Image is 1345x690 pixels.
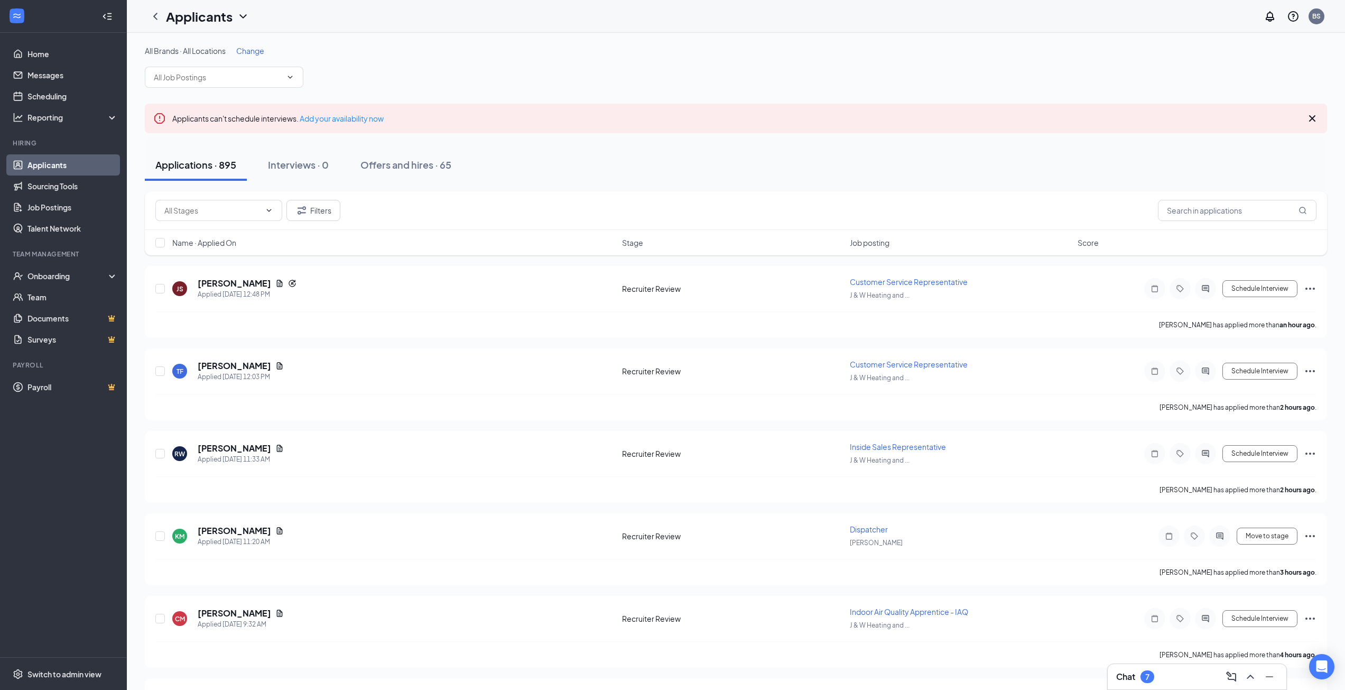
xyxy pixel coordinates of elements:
[149,10,162,23] svg: ChevronLeft
[172,237,236,248] span: Name · Applied On
[1159,320,1316,329] p: [PERSON_NAME] has applied more than .
[850,374,910,382] span: J & W Heating and ...
[27,669,101,679] div: Switch to admin view
[850,277,968,287] span: Customer Service Representative
[1116,671,1135,683] h3: Chat
[198,372,284,382] div: Applied [DATE] 12:03 PM
[1174,614,1186,623] svg: Tag
[1222,610,1297,627] button: Schedule Interview
[27,308,118,329] a: DocumentsCrown
[198,278,271,289] h5: [PERSON_NAME]
[27,329,118,350] a: SurveysCrown
[1174,449,1186,458] svg: Tag
[198,537,284,547] div: Applied [DATE] 11:20 AM
[172,114,384,123] span: Applicants can't schedule interviews.
[102,11,113,22] svg: Collapse
[850,237,889,248] span: Job posting
[27,65,118,86] a: Messages
[265,206,273,215] svg: ChevronDown
[850,525,888,534] span: Dispatcher
[154,71,282,83] input: All Job Postings
[1174,367,1186,375] svg: Tag
[1280,568,1315,576] b: 3 hours ago
[850,456,910,464] span: J & W Heating and ...
[275,609,284,618] svg: Document
[1304,612,1316,625] svg: Ellipses
[268,158,329,171] div: Interviews · 0
[622,237,643,248] span: Stage
[1188,532,1201,540] svg: Tag
[1199,614,1212,623] svg: ActiveChat
[1148,614,1161,623] svg: Note
[1223,668,1240,685] button: ComposeMessage
[155,158,236,171] div: Applications · 895
[1237,528,1297,545] button: Move to stage
[164,205,261,216] input: All Stages
[1264,10,1276,23] svg: Notifications
[174,449,185,458] div: RW
[1222,280,1297,297] button: Schedule Interview
[1148,284,1161,293] svg: Note
[275,527,284,535] svg: Document
[1304,530,1316,542] svg: Ellipses
[1261,668,1278,685] button: Minimize
[27,376,118,398] a: PayrollCrown
[275,279,284,288] svg: Document
[286,200,340,221] button: Filter Filters
[13,271,23,281] svg: UserCheck
[13,669,23,679] svg: Settings
[198,608,271,619] h5: [PERSON_NAME]
[295,204,308,217] svg: Filter
[27,154,118,176] a: Applicants
[236,46,264,56] span: Change
[27,218,118,239] a: Talent Network
[198,525,271,537] h5: [PERSON_NAME]
[850,442,946,452] span: Inside Sales Representative
[27,176,118,197] a: Sourcing Tools
[1158,200,1316,221] input: Search in applications
[1174,284,1186,293] svg: Tag
[622,448,843,459] div: Recruiter Review
[198,289,296,300] div: Applied [DATE] 12:48 PM
[850,621,910,629] span: J & W Heating and ...
[27,271,109,281] div: Onboarding
[850,607,968,617] span: Indoor Air Quality Apprentice - IAQ
[1148,367,1161,375] svg: Note
[622,366,843,376] div: Recruiter Review
[1242,668,1259,685] button: ChevronUp
[1222,445,1297,462] button: Schedule Interview
[1280,651,1315,659] b: 4 hours ago
[1280,486,1315,494] b: 2 hours ago
[27,197,118,218] a: Job Postings
[1304,447,1316,460] svg: Ellipses
[1163,532,1175,540] svg: Note
[153,112,166,125] svg: Error
[622,531,843,541] div: Recruiter Review
[27,86,118,107] a: Scheduling
[1304,365,1316,378] svg: Ellipses
[360,158,451,171] div: Offers and hires · 65
[1309,654,1334,679] div: Open Intercom Messenger
[275,362,284,370] svg: Document
[177,284,183,293] div: JS
[288,279,296,288] svg: Reapply
[286,73,294,81] svg: ChevronDown
[1312,12,1321,21] div: BS
[13,112,23,123] svg: Analysis
[175,614,185,623] div: CM
[13,139,116,148] div: Hiring
[175,532,184,541] div: KM
[1304,282,1316,295] svg: Ellipses
[1279,321,1315,329] b: an hour ago
[1148,449,1161,458] svg: Note
[1160,568,1316,577] p: [PERSON_NAME] has applied more than .
[850,360,968,369] span: Customer Service Representative
[13,250,116,259] div: Team Management
[1160,485,1316,494] p: [PERSON_NAME] has applied more than .
[198,454,284,465] div: Applied [DATE] 11:33 AM
[1225,670,1238,683] svg: ComposeMessage
[1160,403,1316,412] p: [PERSON_NAME] has applied more than .
[1298,206,1307,215] svg: MagnifyingGlass
[27,112,118,123] div: Reporting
